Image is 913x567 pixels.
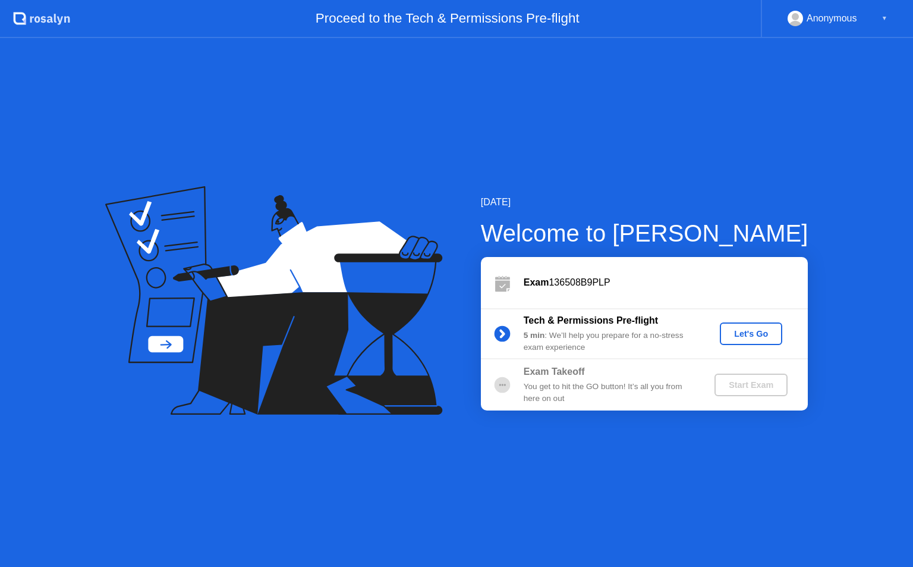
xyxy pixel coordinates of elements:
div: ▼ [881,11,887,26]
b: Exam [524,277,549,287]
button: Let's Go [720,322,782,345]
div: 136508B9PLP [524,275,808,290]
div: Start Exam [719,380,783,390]
b: Tech & Permissions Pre-flight [524,315,658,325]
button: Start Exam [714,374,788,396]
div: Anonymous [807,11,857,26]
b: Exam Takeoff [524,366,585,377]
div: : We’ll help you prepare for a no-stress exam experience [524,330,695,354]
div: [DATE] [481,195,808,209]
b: 5 min [524,331,545,340]
div: Let's Go [725,329,777,339]
div: Welcome to [PERSON_NAME] [481,215,808,251]
div: You get to hit the GO button! It’s all you from here on out [524,381,695,405]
